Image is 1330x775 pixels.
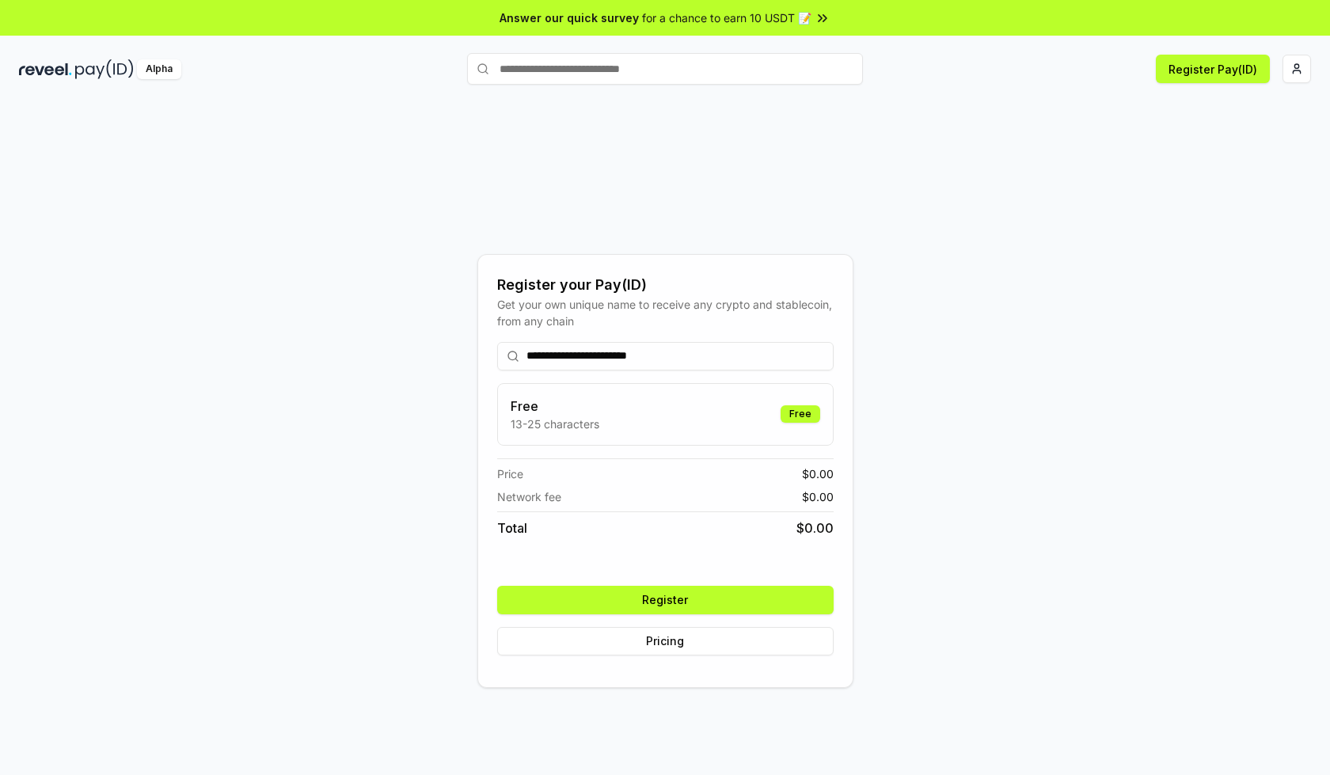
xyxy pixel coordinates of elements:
img: reveel_dark [19,59,72,79]
img: pay_id [75,59,134,79]
h3: Free [511,397,599,416]
span: $ 0.00 [802,488,834,505]
span: $ 0.00 [796,519,834,538]
p: 13-25 characters [511,416,599,432]
span: Network fee [497,488,561,505]
div: Free [781,405,820,423]
span: Answer our quick survey [500,9,639,26]
span: Total [497,519,527,538]
span: for a chance to earn 10 USDT 📝 [642,9,811,26]
div: Alpha [137,59,181,79]
span: Price [497,465,523,482]
button: Register [497,586,834,614]
button: Register Pay(ID) [1156,55,1270,83]
span: $ 0.00 [802,465,834,482]
div: Register your Pay(ID) [497,274,834,296]
div: Get your own unique name to receive any crypto and stablecoin, from any chain [497,296,834,329]
button: Pricing [497,627,834,655]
